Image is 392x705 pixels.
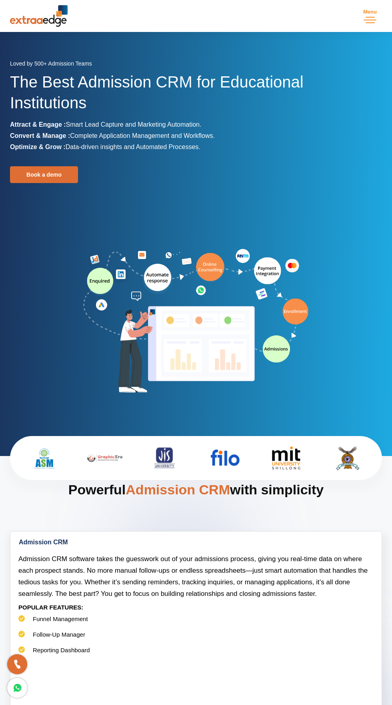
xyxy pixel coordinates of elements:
h1: The Best Admission CRM for Educational Institutions [10,72,382,119]
a: Admission CRM [10,532,382,553]
div: Loved by 500+ Admission Teams [10,58,382,72]
span: Data-driven insights and Automated Processes. [66,143,200,150]
li: Funnel Management [18,615,374,631]
a: Book a demo [10,166,78,183]
h2: Powerful with simplicity [10,480,382,531]
b: Optimize & Grow : [10,143,66,150]
b: Convert & Manage : [10,132,70,139]
li: Follow-Up Manager [18,631,374,646]
span: Smart Lead Capture and Marketing Automation. [66,121,202,128]
button: Toggle navigation [358,4,382,28]
span: Admission CRM software takes the guesswork out of your admissions process, giving you real-time d... [18,555,368,597]
img: admission-software-home-page-header [82,247,310,396]
span: Complete Application Management and Workflows. [70,132,215,139]
span: Admission CRM [126,482,230,497]
b: Attract & Engage : [10,121,66,128]
p: POPULAR FEATURES: [18,599,374,615]
li: Reporting Dashboard [18,646,374,662]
